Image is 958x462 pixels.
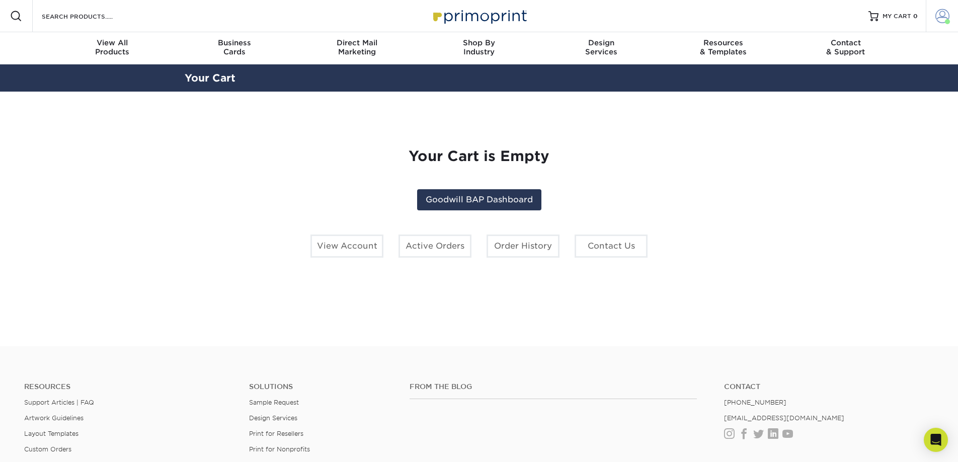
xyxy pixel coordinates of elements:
a: Custom Orders [24,445,71,453]
span: Business [174,38,296,47]
a: Sample Request [249,399,299,406]
span: Design [540,38,662,47]
a: [EMAIL_ADDRESS][DOMAIN_NAME] [724,414,844,422]
a: Contact [724,382,934,391]
a: Contact Us [575,235,648,258]
a: Support Articles | FAQ [24,399,94,406]
span: Shop By [418,38,540,47]
div: & Support [784,38,907,56]
span: Resources [662,38,784,47]
h4: Resources [24,382,234,391]
span: 0 [913,13,918,20]
a: [PHONE_NUMBER] [724,399,786,406]
a: Active Orders [398,235,471,258]
img: Primoprint [429,5,529,27]
a: Direct MailMarketing [296,32,418,64]
input: SEARCH PRODUCTS..... [41,10,139,22]
div: Open Intercom Messenger [924,428,948,452]
h4: Solutions [249,382,394,391]
a: DesignServices [540,32,662,64]
a: Artwork Guidelines [24,414,84,422]
a: View Account [310,235,383,258]
a: Goodwill BAP Dashboard [417,189,541,210]
div: Marketing [296,38,418,56]
a: Shop ByIndustry [418,32,540,64]
a: Print for Resellers [249,430,303,437]
a: Print for Nonprofits [249,445,310,453]
div: Industry [418,38,540,56]
a: Design Services [249,414,297,422]
div: Services [540,38,662,56]
h1: Your Cart is Empty [193,148,765,165]
a: BusinessCards [174,32,296,64]
span: View All [51,38,174,47]
span: Direct Mail [296,38,418,47]
a: Your Cart [185,72,235,84]
a: View AllProducts [51,32,174,64]
div: & Templates [662,38,784,56]
span: MY CART [883,12,911,21]
div: Cards [174,38,296,56]
a: Contact& Support [784,32,907,64]
div: Products [51,38,174,56]
a: Order History [487,235,560,258]
a: Resources& Templates [662,32,784,64]
a: Layout Templates [24,430,78,437]
h4: From the Blog [410,382,697,391]
span: Contact [784,38,907,47]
